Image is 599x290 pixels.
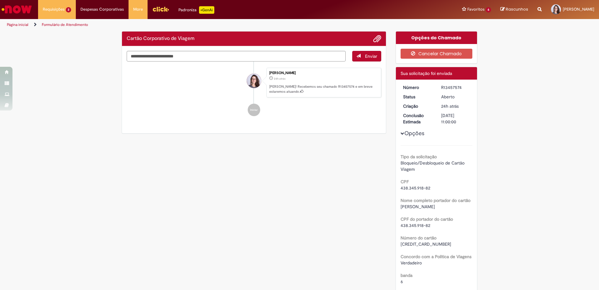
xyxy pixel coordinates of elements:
[199,6,214,14] p: +GenAi
[42,22,88,27] a: Formulário de Atendimento
[500,7,528,12] a: Rascunhos
[127,68,381,98] li: Isabella Fernanda Pereira
[563,7,594,12] span: [PERSON_NAME]
[398,112,437,125] dt: Conclusão Estimada
[401,154,437,160] b: Tipo da solicitação
[401,216,453,222] b: CPF do portador do cartão
[269,71,378,75] div: [PERSON_NAME]
[133,6,143,12] span: More
[398,94,437,100] dt: Status
[401,235,436,241] b: Número do cartão
[396,32,477,44] div: Opções do Chamado
[401,71,452,76] span: Sua solicitação foi enviada
[441,84,470,91] div: R13457574
[401,49,473,59] button: Cancelar Chamado
[274,77,285,81] span: 24h atrás
[401,179,409,184] b: CPF
[401,279,403,284] span: 6
[127,61,381,123] ul: Histórico de tíquete
[467,6,485,12] span: Favoritos
[373,35,381,43] button: Adicionar anexos
[127,36,194,42] h2: Cartão Corporativo de Viagem Histórico de tíquete
[401,241,451,247] span: [CREDIT_CARD_NUMBER]
[365,53,377,59] span: Enviar
[66,7,71,12] span: 2
[401,204,435,209] span: [PERSON_NAME]
[274,77,285,81] time: 28/08/2025 12:26:14
[178,6,214,14] div: Padroniza
[127,51,346,61] textarea: Digite sua mensagem aqui...
[398,84,437,91] dt: Número
[401,254,471,259] b: Concordo com a Política de Viagens
[247,74,261,88] div: Isabella Fernanda Pereira
[43,6,65,12] span: Requisições
[7,22,28,27] a: Página inicial
[401,223,430,228] span: 438.345.918-82
[401,185,430,191] span: 438.345.918-82
[441,112,470,125] div: [DATE] 11:00:00
[441,103,459,109] span: 24h atrás
[401,160,466,172] span: Bloqueio/Desbloqueio de Cartão Viagem
[80,6,124,12] span: Despesas Corporativas
[152,4,169,14] img: click_logo_yellow_360x200.png
[441,103,470,109] div: 28/08/2025 12:26:14
[401,260,422,266] span: Verdadeiro
[441,94,470,100] div: Aberto
[269,84,378,94] p: [PERSON_NAME]! Recebemos seu chamado R13457574 e em breve estaremos atuando.
[486,7,491,12] span: 6
[506,6,528,12] span: Rascunhos
[441,103,459,109] time: 28/08/2025 12:26:14
[401,273,412,278] b: banda
[401,198,470,203] b: Nome completo portador do cartão
[1,3,33,16] img: ServiceNow
[398,103,437,109] dt: Criação
[5,19,395,31] ul: Trilhas de página
[352,51,381,61] button: Enviar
